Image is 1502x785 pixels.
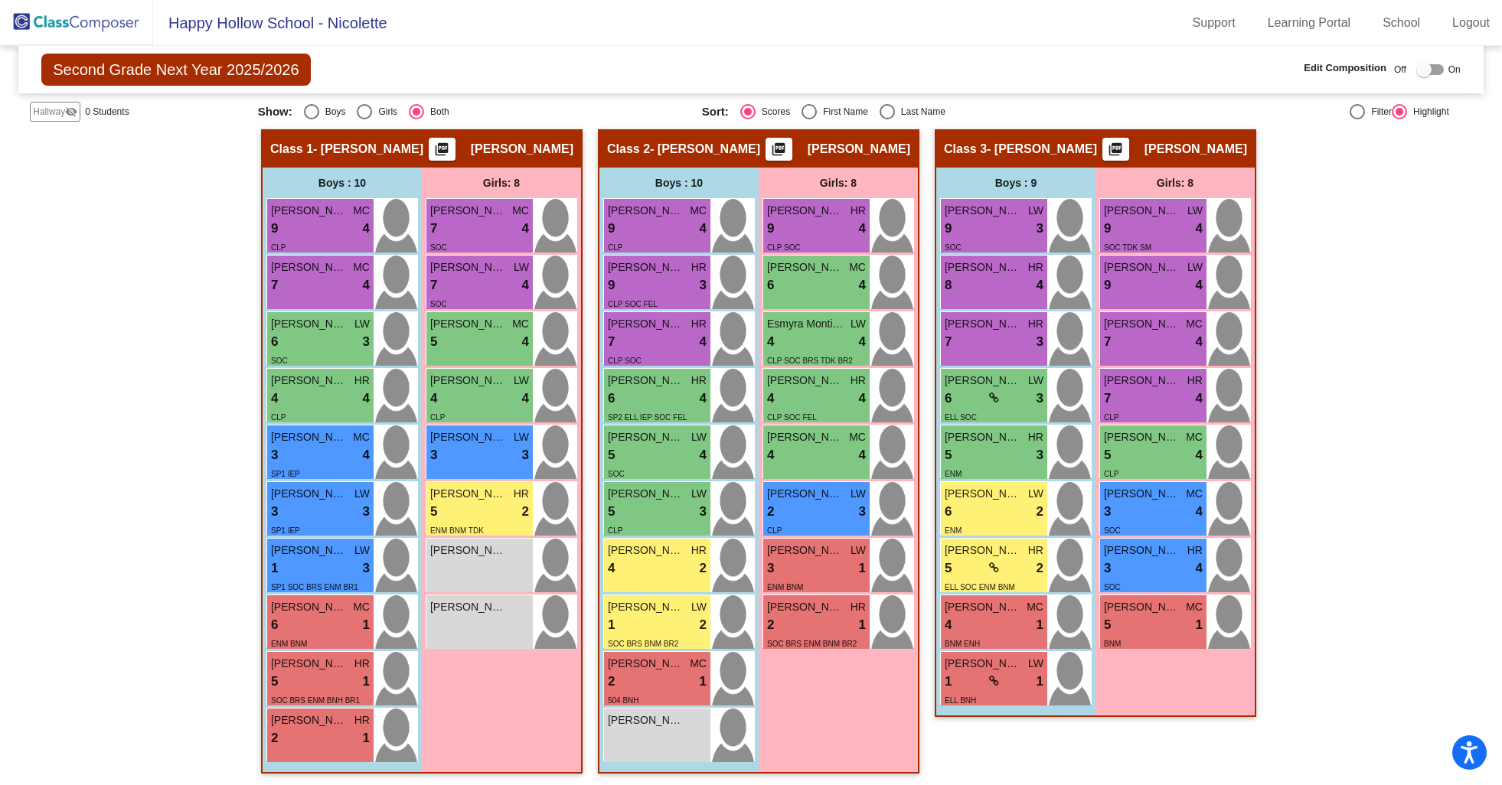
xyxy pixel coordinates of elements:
span: 7 [430,275,437,295]
span: 3 [271,445,278,465]
span: [PERSON_NAME] [767,429,844,445]
span: 3 [363,332,370,352]
span: 9 [608,219,615,239]
span: 1 [1196,615,1203,635]
span: 5 [271,672,278,692]
span: LW [851,486,866,502]
span: LW [691,429,707,445]
span: [PERSON_NAME] [808,142,910,157]
span: [PERSON_NAME] [1104,259,1180,275]
span: HR [691,259,707,275]
span: 3 [700,275,707,295]
span: 7 [1104,332,1111,352]
span: [PERSON_NAME] [945,599,1021,615]
mat-icon: picture_as_pdf [769,142,788,163]
span: [PERSON_NAME] [608,373,684,389]
span: 9 [1104,219,1111,239]
span: HR [354,373,370,389]
span: 4 [767,332,774,352]
span: [PERSON_NAME] [1104,316,1180,332]
span: [PERSON_NAME] [1104,542,1180,559]
span: HR [354,656,370,672]
div: Boys : 10 [599,168,759,198]
a: Logout [1440,11,1502,35]
div: Girls: 8 [759,168,918,198]
span: ENM BNM [271,640,307,648]
span: [PERSON_NAME] [945,316,1021,332]
span: 4 [767,445,774,465]
mat-icon: picture_as_pdf [433,142,451,163]
span: 5 [945,445,952,465]
span: 4 [945,615,952,635]
span: [PERSON_NAME] [271,712,348,728]
span: CLP [1104,470,1118,478]
span: SOC BRS BNM BR2 [608,640,678,648]
span: 2 [700,615,707,635]
span: 4 [859,219,866,239]
span: [PERSON_NAME] [430,599,507,615]
span: ENM BNM [767,583,803,591]
span: [PERSON_NAME] [430,486,507,502]
span: 2 [767,615,774,635]
mat-icon: visibility_off [65,106,77,118]
span: 6 [767,275,774,295]
span: 4 [859,389,866,409]
span: 3 [522,445,529,465]
span: 3 [271,502,278,522]
span: 4 [700,445,707,465]
span: 4 [363,275,370,295]
span: 4 [859,332,866,352]
span: [PERSON_NAME] [945,203,1021,219]
span: 6 [945,389,952,409]
span: SOC [945,243,962,252]
span: 7 [430,219,437,239]
span: 1 [608,615,615,635]
span: CLP SOC BRS TDK BR2 [767,357,853,365]
span: LW [514,429,529,445]
span: MC [1186,429,1203,445]
span: BNM [1104,640,1121,648]
span: 4 [271,389,278,409]
span: Sort: [702,105,729,119]
span: [PERSON_NAME] [430,373,507,389]
button: Print Students Details [766,138,792,161]
span: 5 [1104,445,1111,465]
span: [PERSON_NAME] [271,429,348,445]
span: LW [1187,203,1203,219]
div: Boys [319,105,346,119]
a: Learning Portal [1255,11,1363,35]
span: HR [851,203,866,219]
span: 5 [608,445,615,465]
span: [PERSON_NAME] [767,599,844,615]
span: - [PERSON_NAME] [313,142,423,157]
span: [PERSON_NAME] [271,259,348,275]
span: SP2 ELL IEP SOC FEL [608,413,687,422]
span: [PERSON_NAME] [1104,599,1180,615]
span: 5 [1104,615,1111,635]
span: 3 [363,559,370,578]
span: [PERSON_NAME] [945,429,1021,445]
mat-radio-group: Select an option [258,104,691,119]
span: LW [1028,656,1043,672]
div: Highlight [1407,105,1449,119]
div: Boys : 10 [263,168,422,198]
span: SOC TDK SM [1104,243,1151,252]
span: CLP [271,243,286,252]
span: MC [1186,486,1203,502]
span: 4 [363,389,370,409]
span: [PERSON_NAME] [767,373,844,389]
a: School [1370,11,1432,35]
span: 4 [608,559,615,578]
span: [PERSON_NAME] [430,316,507,332]
span: MC [1186,599,1203,615]
span: [PERSON_NAME] [945,656,1021,672]
span: ENM [945,470,962,478]
span: CLP SOC FEL [767,413,817,422]
span: 4 [700,219,707,239]
span: Edit Composition [1304,60,1386,76]
span: Esmyra Montissol [767,316,844,332]
span: Happy Hollow School - Nicolette [153,11,387,35]
span: MC [1186,316,1203,332]
span: [PERSON_NAME] [271,203,348,219]
span: SOC [1104,526,1121,535]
